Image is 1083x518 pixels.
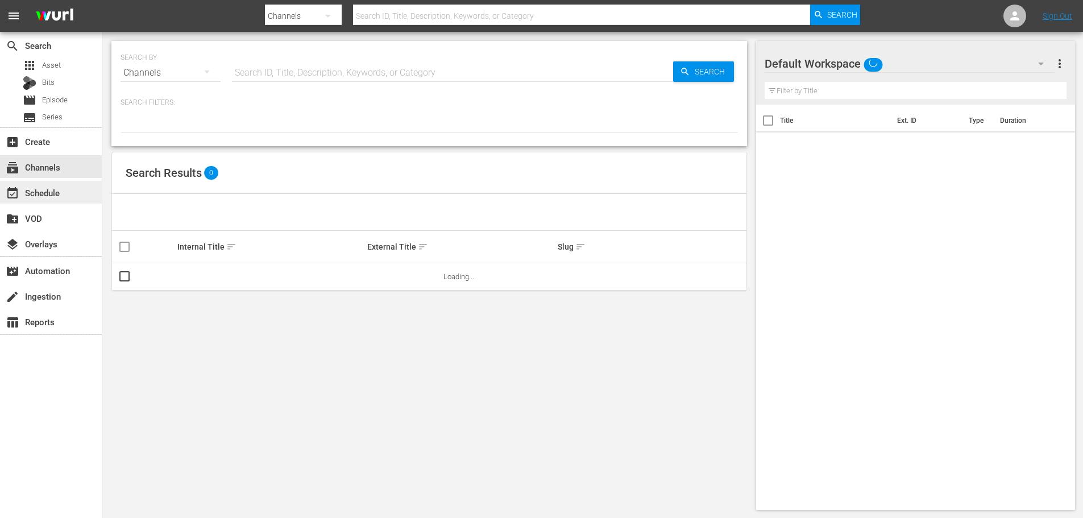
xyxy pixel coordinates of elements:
button: Search [810,5,860,25]
span: 0 [204,166,218,180]
button: more_vert [1053,50,1067,77]
span: Loading... [443,272,474,281]
span: Asset [42,60,61,71]
div: Slug [558,240,745,254]
span: Reports [6,316,19,329]
div: Channels [121,57,221,89]
span: Schedule [6,187,19,200]
p: Search Filters: [121,98,738,107]
span: Search Results [126,166,202,180]
span: sort [575,242,586,252]
span: Search [827,5,857,25]
span: Ingestion [6,290,19,304]
span: Asset [23,59,36,72]
span: Create [6,135,19,149]
span: Search [690,61,734,82]
span: Episode [42,94,68,106]
th: Type [962,105,993,136]
th: Ext. ID [890,105,962,136]
span: Search [6,39,19,53]
div: Internal Title [177,240,364,254]
span: sort [226,242,236,252]
span: Series [42,111,63,123]
div: External Title [367,240,554,254]
th: Title [780,105,890,136]
th: Duration [993,105,1061,136]
span: Channels [6,161,19,175]
span: Series [23,111,36,125]
span: Bits [42,77,55,88]
button: Search [673,61,734,82]
div: Default Workspace [765,48,1055,80]
span: sort [418,242,428,252]
span: menu [7,9,20,23]
span: Episode [23,93,36,107]
div: Bits [23,76,36,90]
span: more_vert [1053,57,1067,71]
span: VOD [6,212,19,226]
span: Overlays [6,238,19,251]
span: Automation [6,264,19,278]
img: ans4CAIJ8jUAAAAAAAAAAAAAAAAAAAAAAAAgQb4GAAAAAAAAAAAAAAAAAAAAAAAAJMjXAAAAAAAAAAAAAAAAAAAAAAAAgAT5G... [27,3,82,30]
a: Sign Out [1043,11,1072,20]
